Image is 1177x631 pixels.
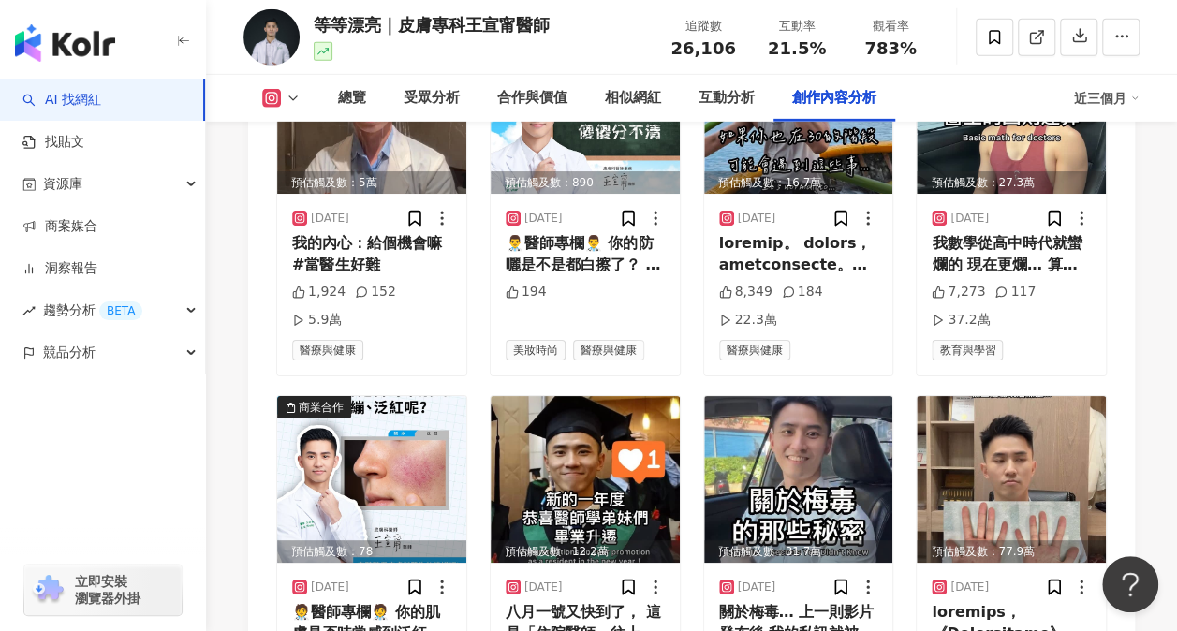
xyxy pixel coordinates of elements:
div: 37.2萬 [932,311,990,330]
div: [DATE] [311,580,349,595]
img: chrome extension [30,575,66,605]
div: 我的內心：給個機會嘛 #當醫生好難 [292,233,451,275]
div: [DATE] [950,211,989,227]
div: 7,273 [932,283,985,301]
div: 觀看率 [855,17,926,36]
div: 互動分析 [699,87,755,110]
a: chrome extension立即安裝 瀏覽器外掛 [24,565,182,615]
div: 創作內容分析 [792,87,876,110]
div: [DATE] [524,211,563,227]
a: 洞察報告 [22,259,97,278]
div: 預估觸及數：12.2萬 [491,540,680,564]
div: 預估觸及數：77.9萬 [917,540,1106,564]
a: 商案媒合 [22,217,97,236]
img: post-image [277,396,466,563]
img: post-image [491,396,680,563]
span: 783% [864,39,917,58]
div: 等等漂亮｜皮膚專科王宣甯醫師 [314,13,550,37]
div: post-image預估觸及數：77.9萬 [917,396,1106,563]
span: 26,106 [670,38,735,58]
img: logo [15,24,115,62]
div: 8,349 [719,283,772,301]
a: 找貼文 [22,133,84,152]
div: BETA [99,301,142,320]
span: 趨勢分析 [43,289,142,331]
div: 我數學從高中時代就蠻爛的 現在更爛… 算藥物劑量都要驗算三次🤪 [932,233,1091,275]
span: 美妝時尚 [506,340,566,360]
div: [DATE] [311,211,349,227]
div: 152 [355,283,396,301]
img: post-image [704,396,893,563]
div: [DATE] [950,580,989,595]
div: 商業合作 [299,398,344,417]
div: 追蹤數 [668,17,739,36]
div: [DATE] [738,580,776,595]
span: rise [22,304,36,317]
div: 預估觸及數：890 [491,171,680,195]
div: 194 [506,283,547,301]
span: 立即安裝 瀏覽器外掛 [75,573,140,607]
div: 預估觸及數：27.3萬 [917,171,1106,195]
div: 合作與價值 [497,87,567,110]
div: 22.3萬 [719,311,777,330]
div: loremip。 dolors，ametconsecte。adipiscingel，seddoeiusmodtem、incididun，utlaboreetdoloremagna、aliquae... [719,233,878,275]
div: 117 [994,283,1036,301]
span: 21.5% [768,39,826,58]
div: post-image預估觸及數：12.2萬 [491,396,680,563]
a: searchAI 找網紅 [22,91,101,110]
span: 資源庫 [43,163,82,205]
span: 醫療與健康 [719,340,790,360]
div: 5.9萬 [292,311,342,330]
div: 受眾分析 [404,87,460,110]
iframe: Help Scout Beacon - Open [1102,556,1158,612]
div: [DATE] [738,211,776,227]
div: 預估觸及數：31.7萬 [704,540,893,564]
div: 184 [782,283,823,301]
div: post-image商業合作預估觸及數：78 [277,396,466,563]
div: 預估觸及數：5萬 [277,171,466,195]
div: post-image預估觸及數：31.7萬 [704,396,893,563]
img: KOL Avatar [243,9,300,66]
div: 預估觸及數：16.7萬 [704,171,893,195]
span: 醫療與健康 [573,340,644,360]
div: 預估觸及數：78 [277,540,466,564]
span: 競品分析 [43,331,96,374]
img: post-image [917,396,1106,563]
div: 1,924 [292,283,346,301]
span: 醫療與健康 [292,340,363,360]
div: 總覽 [338,87,366,110]
div: 近三個月 [1074,83,1140,113]
div: 相似網紅 [605,87,661,110]
span: 教育與學習 [932,340,1003,360]
div: [DATE] [524,580,563,595]
div: 👨‍⚕️醫師專欄👨‍⚕️ 你的防曬是不是都白擦了？ 明明有擦，卻還是曬黑、曬老、甚至曬傷🥵 💡皮膚科王宣甯醫師提醒您 擦錯方法、選錯產品都可能讓你的皮膚無效防曬！ 👉 挑選跟使用防曬，醫師教您四... [506,233,665,275]
div: 互動率 [761,17,832,36]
